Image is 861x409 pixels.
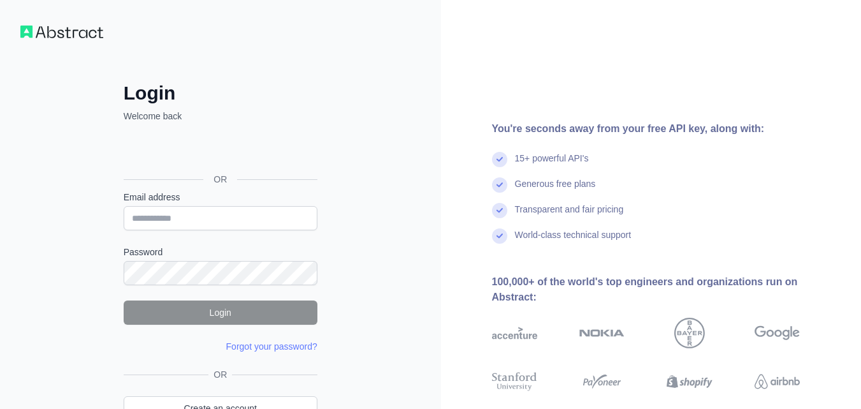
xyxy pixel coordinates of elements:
[208,368,232,381] span: OR
[579,370,625,393] img: payoneer
[492,274,841,305] div: 100,000+ of the world's top engineers and organizations run on Abstract:
[492,203,507,218] img: check mark
[124,110,317,123] p: Welcome back
[124,246,317,258] label: Password
[579,318,625,348] img: nokia
[20,26,103,38] img: Workflow
[515,177,596,203] div: Generous free plans
[203,173,237,186] span: OR
[515,152,589,177] div: 15+ powerful API's
[755,318,800,348] img: google
[492,370,537,393] img: stanford university
[515,228,632,254] div: World-class technical support
[515,203,624,228] div: Transparent and fair pricing
[124,191,317,204] label: Email address
[117,137,321,165] iframe: Sign in with Google Button
[492,152,507,167] img: check mark
[226,341,317,352] a: Forgot your password?
[674,318,705,348] img: bayer
[124,301,317,325] button: Login
[492,177,507,193] img: check mark
[492,121,841,137] div: You're seconds away from your free API key, along with:
[492,228,507,244] img: check mark
[667,370,712,393] img: shopify
[124,82,317,105] h2: Login
[492,318,537,348] img: accenture
[755,370,800,393] img: airbnb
